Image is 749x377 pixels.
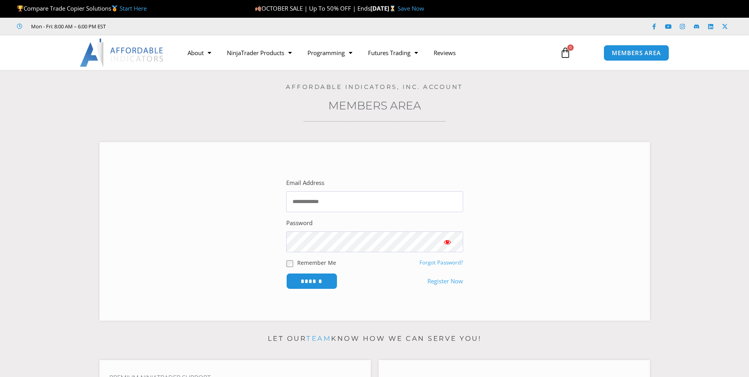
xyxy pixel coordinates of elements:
a: team [306,334,331,342]
img: 🥇 [112,6,118,11]
span: Compare Trade Copier Solutions [17,4,147,12]
button: Show password [432,231,463,252]
a: MEMBERS AREA [604,45,669,61]
a: NinjaTrader Products [219,44,300,62]
iframe: Customer reviews powered by Trustpilot [117,22,235,30]
img: 🏆 [17,6,23,11]
a: Reviews [426,44,464,62]
label: Remember Me [297,259,336,267]
a: Affordable Indicators, Inc. Account [286,83,463,91]
a: Members Area [328,99,421,112]
span: 0 [567,44,574,51]
a: Save Now [398,4,424,12]
span: OCTOBER SALE | Up To 50% OFF | Ends [255,4,370,12]
a: Register Now [427,276,463,287]
img: LogoAI | Affordable Indicators – NinjaTrader [80,39,164,67]
a: Forgot Password? [420,259,463,266]
a: 0 [548,41,583,64]
span: Mon - Fri: 8:00 AM – 6:00 PM EST [29,22,106,31]
img: 🍂 [255,6,261,11]
nav: Menu [180,44,551,62]
a: Start Here [120,4,147,12]
a: Futures Trading [360,44,426,62]
p: Let our know how we can serve you! [99,333,650,345]
strong: [DATE] [370,4,398,12]
a: Programming [300,44,360,62]
img: ⌛ [390,6,396,11]
a: About [180,44,219,62]
label: Email Address [286,177,324,188]
span: MEMBERS AREA [612,50,661,56]
label: Password [286,218,313,229]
